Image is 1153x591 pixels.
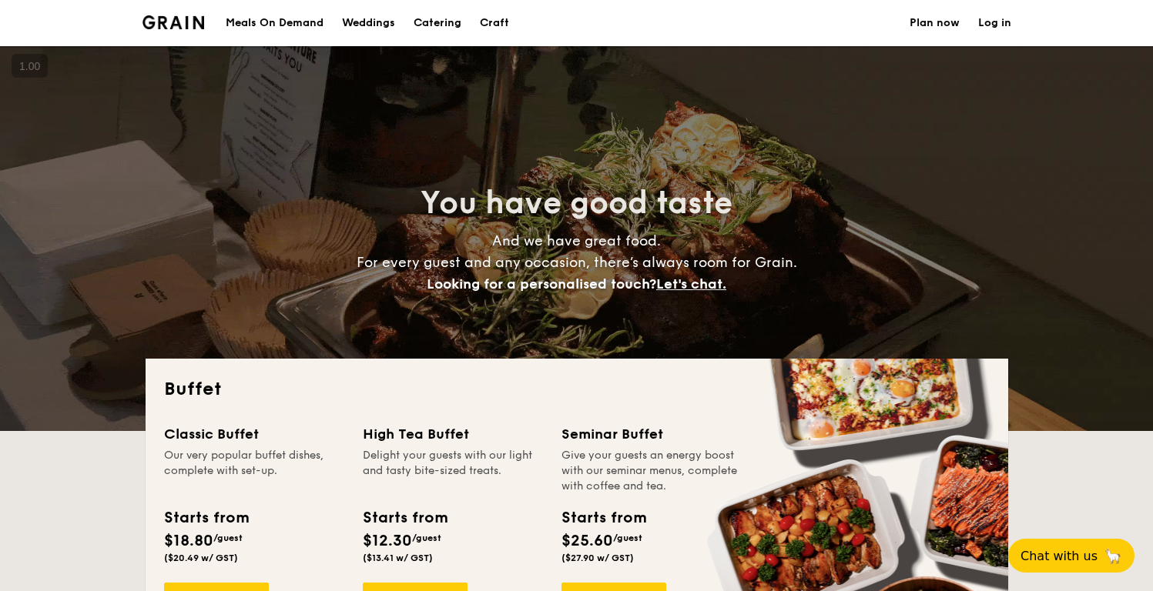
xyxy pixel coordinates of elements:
span: Let's chat. [656,275,726,292]
span: $18.80 [164,532,213,550]
span: ($13.41 w/ GST) [363,553,433,563]
span: Looking for a personalised touch? [427,275,656,292]
div: Give your guests an energy boost with our seminar menus, complete with coffee and tea. [561,448,742,494]
div: Classic Buffet [164,423,344,445]
img: Grain [142,15,205,29]
span: $12.30 [363,532,412,550]
button: Chat with us🦙 [1008,539,1135,573]
a: Logotype [142,15,205,29]
span: $25.60 [561,532,613,550]
span: /guest [213,533,243,543]
div: Delight your guests with our light and tasty bite-sized treats. [363,448,543,494]
span: /guest [613,533,642,543]
span: ($20.49 w/ GST) [164,553,238,563]
span: ($27.90 w/ GST) [561,553,634,563]
span: Chat with us [1021,549,1098,563]
span: You have good taste [421,185,732,222]
span: /guest [412,533,441,543]
div: Seminar Buffet [561,423,742,445]
span: And we have great food. For every guest and any occasion, there’s always room for Grain. [357,232,797,292]
div: Starts from [363,506,447,529]
h2: Buffet [164,377,990,402]
div: Our very popular buffet dishes, complete with set-up. [164,448,344,494]
div: Starts from [561,506,645,529]
span: 🦙 [1104,547,1122,565]
div: High Tea Buffet [363,423,543,445]
div: Starts from [164,506,248,529]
